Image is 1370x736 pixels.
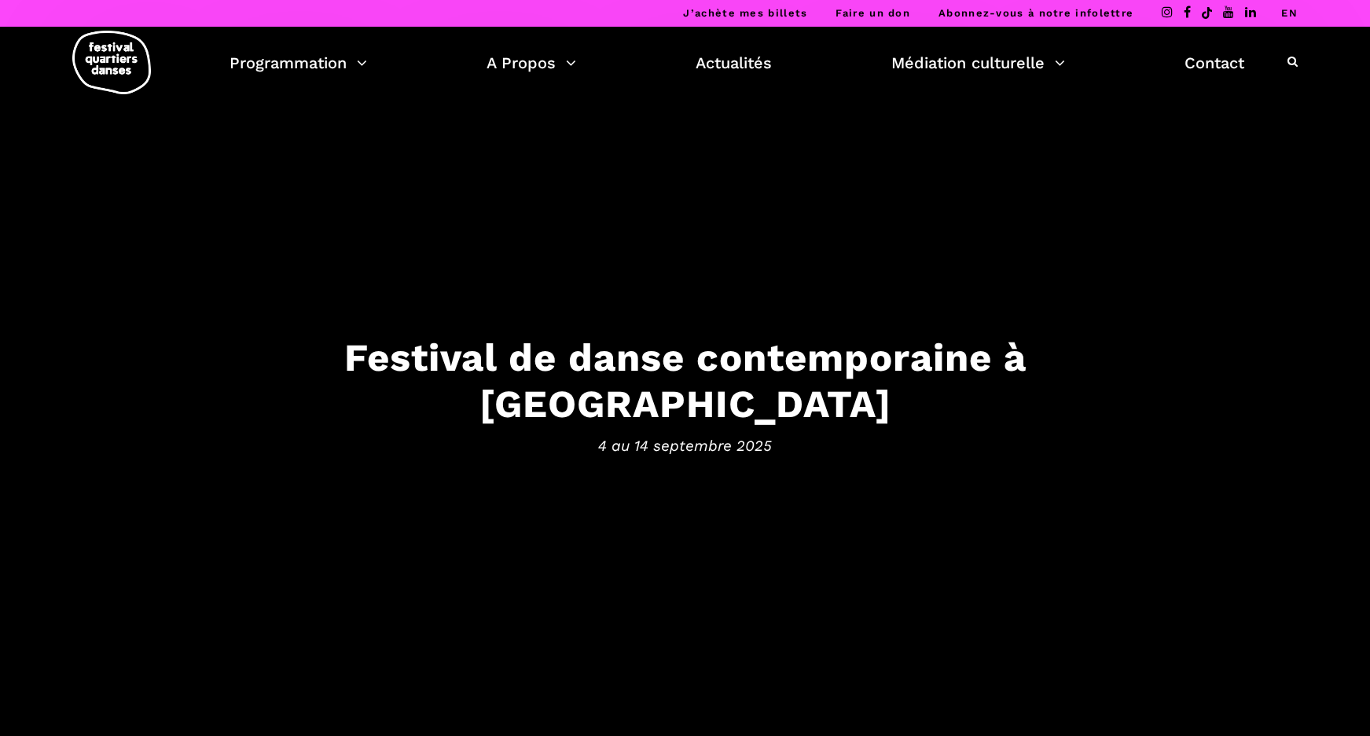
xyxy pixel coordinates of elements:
a: Médiation culturelle [891,49,1065,76]
a: Abonnez-vous à notre infolettre [938,7,1133,19]
a: Faire un don [836,7,910,19]
img: logo-fqd-med [72,31,151,94]
h3: Festival de danse contemporaine à [GEOGRAPHIC_DATA] [198,334,1173,427]
a: EN [1281,7,1298,19]
a: J’achète mes billets [683,7,807,19]
span: 4 au 14 septembre 2025 [198,434,1173,458]
a: A Propos [487,49,576,76]
a: Actualités [696,49,772,76]
a: Programmation [230,49,367,76]
a: Contact [1185,49,1244,76]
